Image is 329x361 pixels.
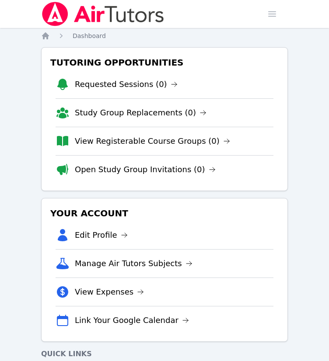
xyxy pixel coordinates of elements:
img: Air Tutors [41,2,165,26]
a: View Expenses [75,286,144,298]
h4: Quick Links [41,349,288,359]
a: View Registerable Course Groups (0) [75,135,230,147]
a: Dashboard [73,31,106,40]
a: Link Your Google Calendar [75,314,189,326]
a: Open Study Group Invitations (0) [75,163,216,176]
nav: Breadcrumb [41,31,288,40]
a: Manage Air Tutors Subjects [75,257,192,270]
h3: Your Account [49,205,280,221]
h3: Tutoring Opportunities [49,55,280,70]
span: Dashboard [73,32,106,39]
a: Requested Sessions (0) [75,78,178,90]
a: Study Group Replacements (0) [75,107,206,119]
a: Edit Profile [75,229,128,241]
